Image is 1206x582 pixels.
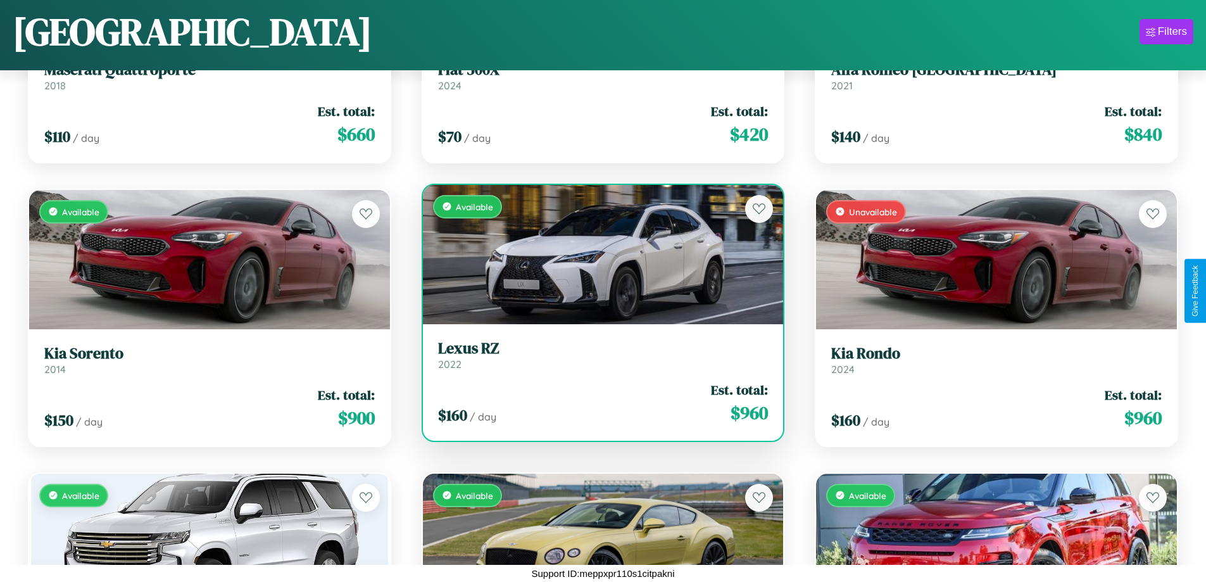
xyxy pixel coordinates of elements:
[1105,386,1162,404] span: Est. total:
[863,132,889,144] span: / day
[1124,122,1162,147] span: $ 840
[438,126,462,147] span: $ 70
[44,345,375,363] h3: Kia Sorento
[338,405,375,431] span: $ 900
[456,201,493,212] span: Available
[62,490,99,501] span: Available
[831,345,1162,363] h3: Kia Rondo
[730,122,768,147] span: $ 420
[831,61,1162,79] h3: Alfa Romeo [GEOGRAPHIC_DATA]
[1158,25,1187,38] div: Filters
[831,61,1162,92] a: Alfa Romeo [GEOGRAPHIC_DATA]2021
[831,79,853,92] span: 2021
[849,206,897,217] span: Unavailable
[44,61,375,92] a: Maserati Quattroporte2018
[438,405,467,426] span: $ 160
[456,490,493,501] span: Available
[470,410,496,423] span: / day
[44,363,66,376] span: 2014
[438,358,462,370] span: 2022
[1191,265,1200,317] div: Give Feedback
[44,126,70,147] span: $ 110
[76,415,103,428] span: / day
[44,345,375,376] a: Kia Sorento2014
[863,415,889,428] span: / day
[44,410,73,431] span: $ 150
[831,363,855,376] span: 2024
[849,490,886,501] span: Available
[831,345,1162,376] a: Kia Rondo2024
[438,61,769,92] a: Fiat 500X2024
[1124,405,1162,431] span: $ 960
[1140,19,1193,44] button: Filters
[464,132,491,144] span: / day
[831,126,860,147] span: $ 140
[318,102,375,120] span: Est. total:
[438,339,769,358] h3: Lexus RZ
[711,381,768,399] span: Est. total:
[831,410,860,431] span: $ 160
[44,61,375,79] h3: Maserati Quattroporte
[532,565,675,582] p: Support ID: meppxpr110s1citpakni
[13,6,372,58] h1: [GEOGRAPHIC_DATA]
[731,400,768,426] span: $ 960
[438,61,769,79] h3: Fiat 500X
[62,206,99,217] span: Available
[438,79,462,92] span: 2024
[1105,102,1162,120] span: Est. total:
[711,102,768,120] span: Est. total:
[44,79,66,92] span: 2018
[438,339,769,370] a: Lexus RZ2022
[73,132,99,144] span: / day
[318,386,375,404] span: Est. total:
[337,122,375,147] span: $ 660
